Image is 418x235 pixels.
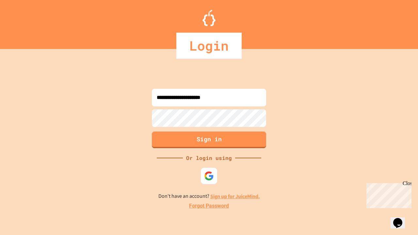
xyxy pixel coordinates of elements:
img: Logo.svg [202,10,216,26]
div: Chat with us now!Close [3,3,45,41]
a: Forgot Password [189,202,229,210]
div: Login [176,33,242,59]
img: google-icon.svg [204,171,214,181]
div: Or login using [183,154,235,162]
iframe: chat widget [391,209,411,228]
iframe: chat widget [364,180,411,208]
p: Don't have an account? [158,192,260,200]
a: Sign up for JuiceMind. [210,193,260,200]
button: Sign in [152,132,266,148]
